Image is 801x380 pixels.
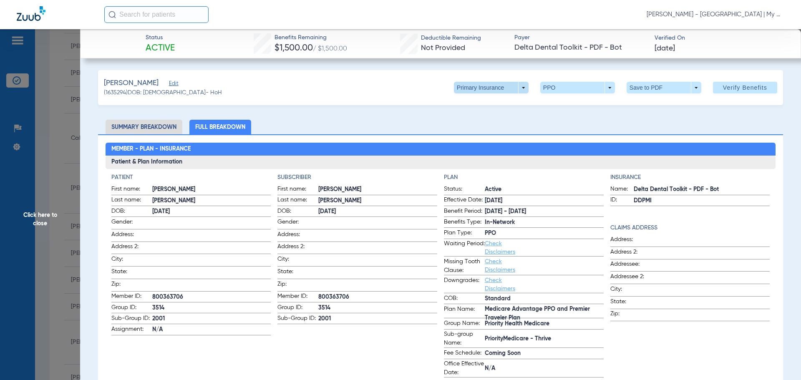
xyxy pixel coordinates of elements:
[485,207,604,216] span: [DATE] - [DATE]
[152,196,271,205] span: [PERSON_NAME]
[318,207,437,216] span: [DATE]
[610,260,651,271] span: Addressee:
[111,196,152,206] span: Last name:
[485,277,515,292] a: Check Disclaimers
[111,314,152,324] span: Sub-Group ID:
[318,315,437,323] span: 2001
[540,82,615,93] button: PPO
[277,185,318,195] span: First name:
[106,143,776,156] h2: Member - Plan - Insurance
[485,349,604,358] span: Coming Soon
[277,303,318,313] span: Group ID:
[111,255,152,266] span: City:
[152,325,271,334] span: N/A
[318,304,437,312] span: 3514
[610,173,770,182] h4: Insurance
[444,276,485,293] span: Downgrades:
[444,196,485,206] span: Effective Date:
[634,196,770,205] span: DDPMI
[627,82,701,93] button: Save to PDF
[485,229,604,238] span: PPO
[111,303,152,313] span: Group ID:
[318,293,437,302] span: 800363706
[655,34,788,43] span: Verified On
[152,185,271,194] span: [PERSON_NAME]
[152,315,271,323] span: 2001
[485,259,515,273] a: Check Disclaimers
[277,207,318,217] span: DOB:
[485,241,515,255] a: Check Disclaimers
[275,33,347,42] span: Benefits Remaining
[421,34,481,43] span: Deductible Remaining
[275,44,313,53] span: $1,500.00
[111,173,271,182] h4: Patient
[277,280,318,291] span: Zip:
[723,84,767,91] span: Verify Benefits
[111,292,152,302] span: Member ID:
[104,6,209,23] input: Search for patients
[444,319,485,329] span: Group Name:
[610,185,634,195] span: Name:
[111,218,152,229] span: Gender:
[152,304,271,312] span: 3514
[610,297,651,309] span: State:
[485,364,604,373] span: N/A
[444,173,604,182] h4: Plan
[318,185,437,194] span: [PERSON_NAME]
[104,88,222,97] span: (1635294) DOB: [DEMOGRAPHIC_DATA] - HoH
[759,340,801,380] iframe: Chat Widget
[108,11,116,18] img: Search Icon
[713,82,777,93] button: Verify Benefits
[514,33,647,42] span: Payer
[444,257,485,275] span: Missing Tooth Clause:
[111,185,152,195] span: First name:
[421,44,465,52] span: Not Provided
[277,230,318,242] span: Address:
[169,81,176,88] span: Edit
[634,185,770,194] span: Delta Dental Toolkit - PDF - Bot
[277,173,437,182] h4: Subscriber
[610,285,651,296] span: City:
[610,224,770,232] h4: Claims Address
[277,196,318,206] span: Last name:
[485,320,604,328] span: Priority Health Medicare
[111,207,152,217] span: DOB:
[277,255,318,266] span: City:
[610,248,651,259] span: Address 2:
[485,335,604,343] span: PriorityMedicare - Thrive
[111,280,152,291] span: Zip:
[111,242,152,254] span: Address 2:
[189,120,251,134] li: Full Breakdown
[444,185,485,195] span: Status:
[444,239,485,256] span: Waiting Period:
[146,33,175,42] span: Status
[277,242,318,254] span: Address 2:
[277,218,318,229] span: Gender:
[485,196,604,205] span: [DATE]
[277,314,318,324] span: Sub-Group ID:
[514,43,647,53] span: Delta Dental Toolkit - PDF - Bot
[485,309,604,318] span: Medicare Advantage PPO and Premier Traveler Plan
[485,218,604,227] span: In-Network
[444,349,485,359] span: Fee Schedule:
[17,6,45,21] img: Zuub Logo
[152,293,271,302] span: 800363706
[610,235,651,247] span: Address:
[106,120,182,134] li: Summary Breakdown
[313,45,347,52] span: / $1,500.00
[152,207,271,216] span: [DATE]
[444,207,485,217] span: Benefit Period:
[485,294,604,303] span: Standard
[444,305,485,318] span: Plan Name:
[444,330,485,347] span: Sub-group Name:
[111,267,152,279] span: State:
[454,82,529,93] button: Primary Insurance
[444,229,485,239] span: Plan Type:
[444,218,485,228] span: Benefits Type:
